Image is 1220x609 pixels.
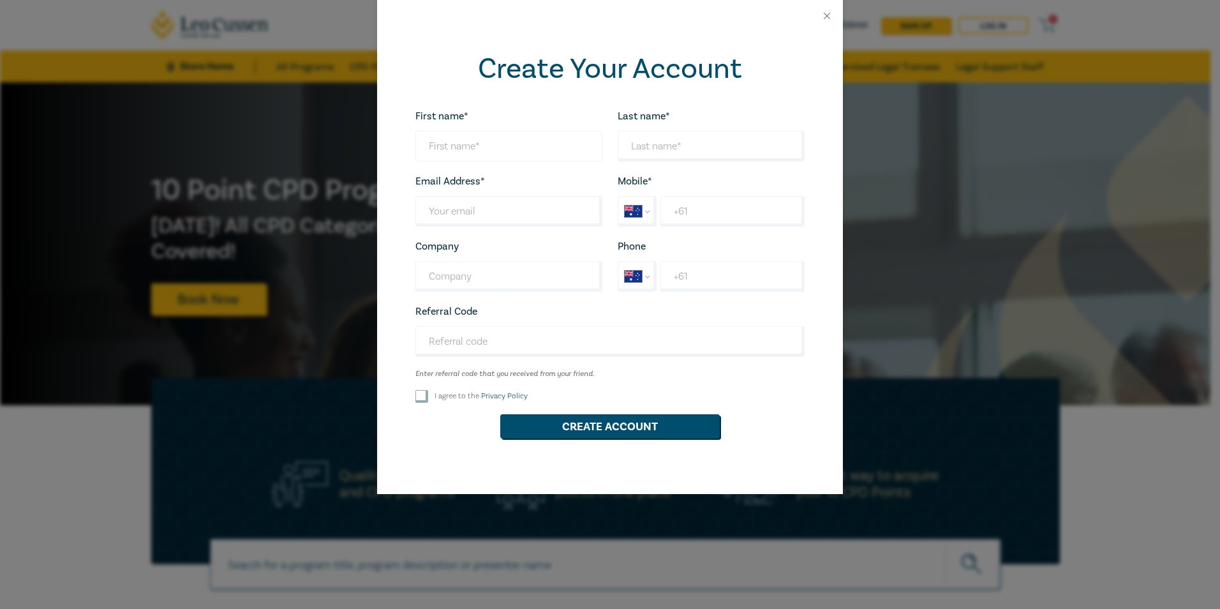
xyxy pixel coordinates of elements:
[415,52,805,86] h2: Create Your Account
[618,241,646,252] label: Phone
[415,131,602,162] input: First name*
[415,110,468,122] label: First name*
[660,196,805,227] input: Enter Mobile number
[821,10,833,22] button: Close
[415,370,805,379] small: Enter referral code that you received from your friend.
[618,176,652,187] label: Mobile*
[500,414,720,439] button: Create Account
[415,326,805,357] input: Referral code
[415,196,602,227] input: Your email
[415,241,459,252] label: Company
[415,176,485,187] label: Email Address*
[415,306,477,317] label: Referral Code
[660,261,805,292] input: Enter phone number
[618,131,805,162] input: Last name*
[415,261,602,292] input: Company
[618,110,670,122] label: Last name*
[435,391,528,402] label: I agree to the
[481,391,528,401] a: Privacy Policy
